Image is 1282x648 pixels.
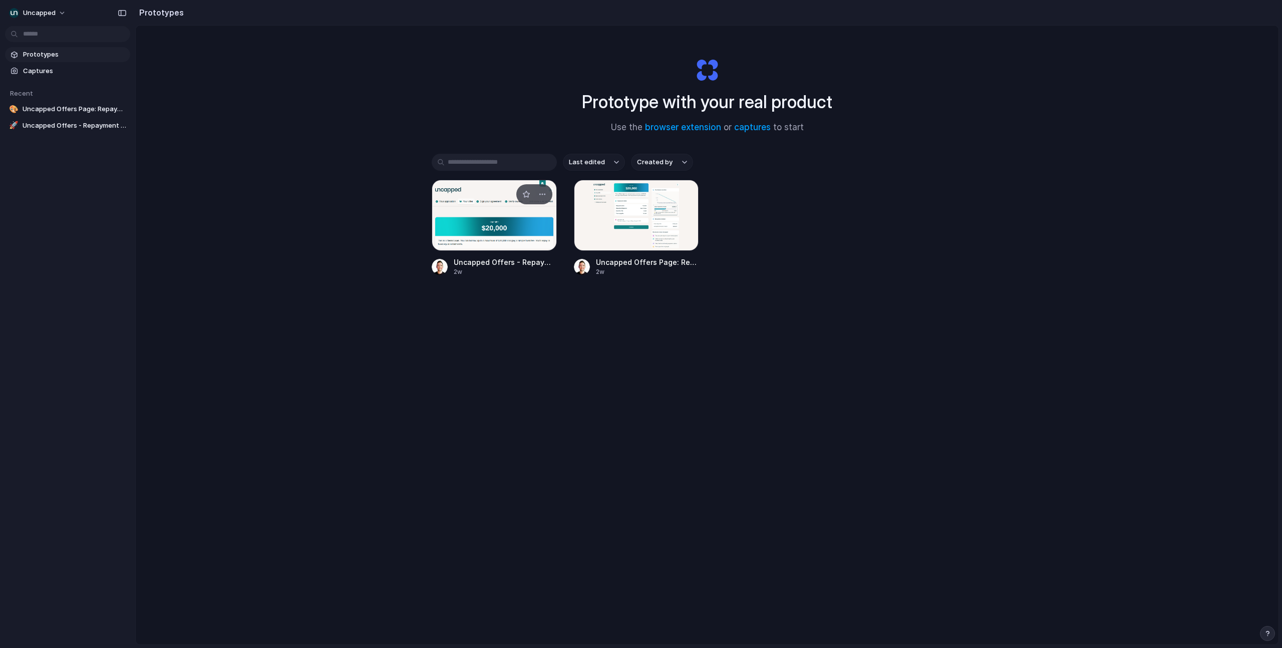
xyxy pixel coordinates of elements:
button: Uncapped [5,5,71,21]
span: Use the or to start [611,121,804,134]
span: Uncapped Offers - Repayment Impact Slider [454,257,557,267]
a: Uncapped Offers - Repayment Impact SliderUncapped Offers - Repayment Impact Slider2w [432,180,557,276]
a: 🎨Uncapped Offers Page: Repayment Range Sliders [5,102,130,117]
button: Created by [631,154,693,171]
span: Recent [10,89,33,97]
div: 2w [596,267,699,276]
h1: Prototype with your real product [582,89,832,115]
span: Uncapped Offers Page: Repayment Range Sliders [596,257,699,267]
h2: Prototypes [135,7,184,19]
a: Prototypes [5,47,130,62]
div: 🚀 [9,121,19,131]
a: browser extension [645,122,721,132]
span: Created by [637,157,673,167]
span: Uncapped [23,8,56,18]
span: Uncapped Offers Page: Repayment Range Sliders [23,104,126,114]
a: Uncapped Offers Page: Repayment Range SlidersUncapped Offers Page: Repayment Range Sliders2w [574,180,699,276]
div: 2w [454,267,557,276]
div: 🎨 [9,104,19,114]
span: Captures [23,66,126,76]
span: Last edited [569,157,605,167]
span: Uncapped Offers - Repayment Impact Slider [23,121,126,131]
span: Prototypes [23,50,126,60]
a: Captures [5,64,130,79]
button: Last edited [563,154,625,171]
a: 🚀Uncapped Offers - Repayment Impact Slider [5,118,130,133]
a: captures [734,122,771,132]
